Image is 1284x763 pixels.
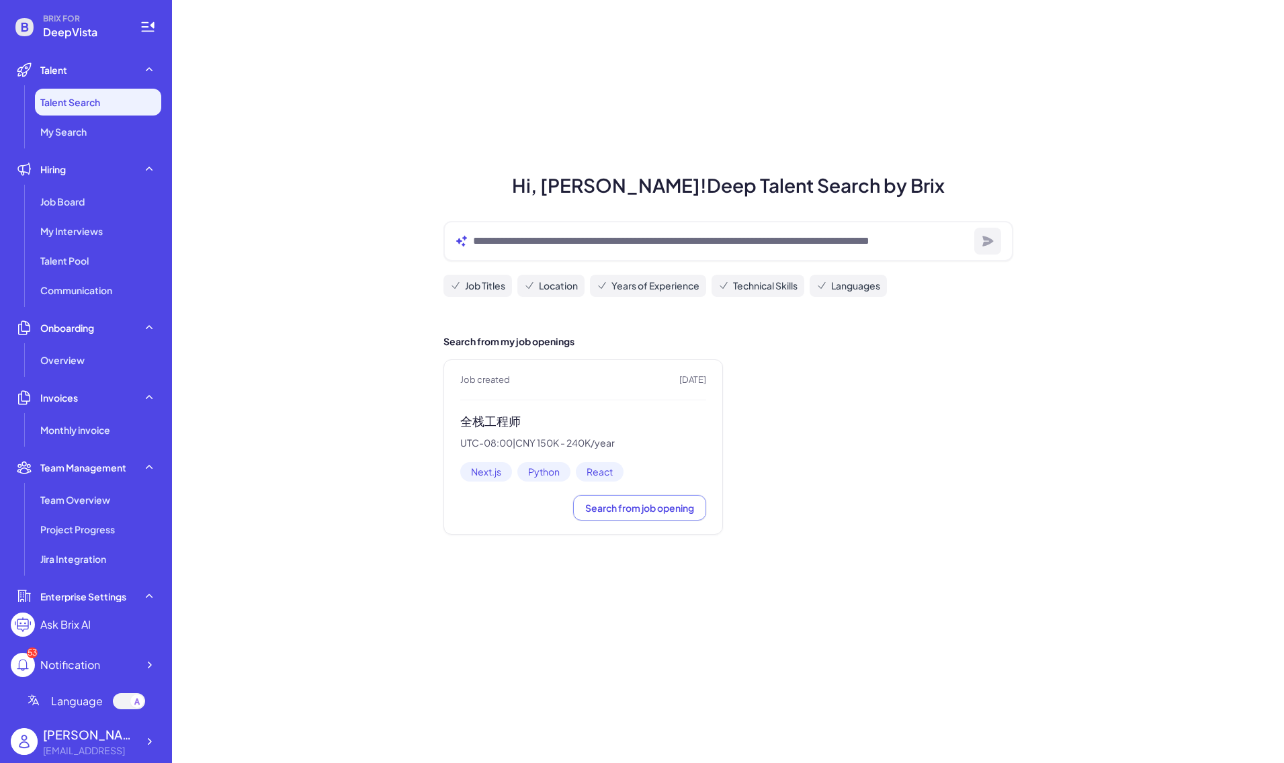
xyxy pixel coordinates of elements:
span: My Search [40,125,87,138]
p: UTC-08:00 | CNY 150K - 240K/year [460,437,706,449]
span: Location [539,279,578,293]
span: Communication [40,283,112,297]
span: Job Titles [465,279,505,293]
span: [DATE] [679,373,706,387]
h2: Search from my job openings [443,334,1013,349]
div: jingconan@deepvista.ai [43,744,137,758]
span: Talent Pool [40,254,89,267]
span: Years of Experience [611,279,699,293]
div: Notification [40,657,100,673]
span: Language [51,693,103,709]
span: Monthly invoice [40,423,110,437]
span: Search from job opening [585,502,694,514]
div: 53 [27,647,38,658]
span: DeepVista [43,24,124,40]
span: Invoices [40,391,78,404]
span: Hiring [40,163,66,176]
span: Languages [831,279,880,293]
span: Technical Skills [733,279,798,293]
span: BRIX FOR [43,13,124,24]
img: user_logo.png [11,728,38,755]
h1: Hi, [PERSON_NAME]! Deep Talent Search by Brix [427,171,1029,199]
span: Team Management [40,461,126,474]
div: Jing Conan Wang [43,725,137,744]
div: Ask Brix AI [40,617,91,633]
span: Job created [460,373,510,387]
span: Job Board [40,195,85,208]
span: My Interviews [40,224,103,238]
span: Talent [40,63,67,77]
h3: 全栈工程师 [460,414,706,429]
span: Team Overview [40,493,110,506]
span: React [576,462,624,482]
span: Jira Integration [40,552,106,566]
span: Onboarding [40,321,94,334]
span: Next.js [460,462,512,482]
span: Enterprise Settings [40,590,126,603]
button: Search from job opening [573,495,706,521]
span: Python [517,462,570,482]
span: Project Progress [40,523,115,536]
span: Talent Search [40,95,100,109]
span: Overview [40,353,85,367]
